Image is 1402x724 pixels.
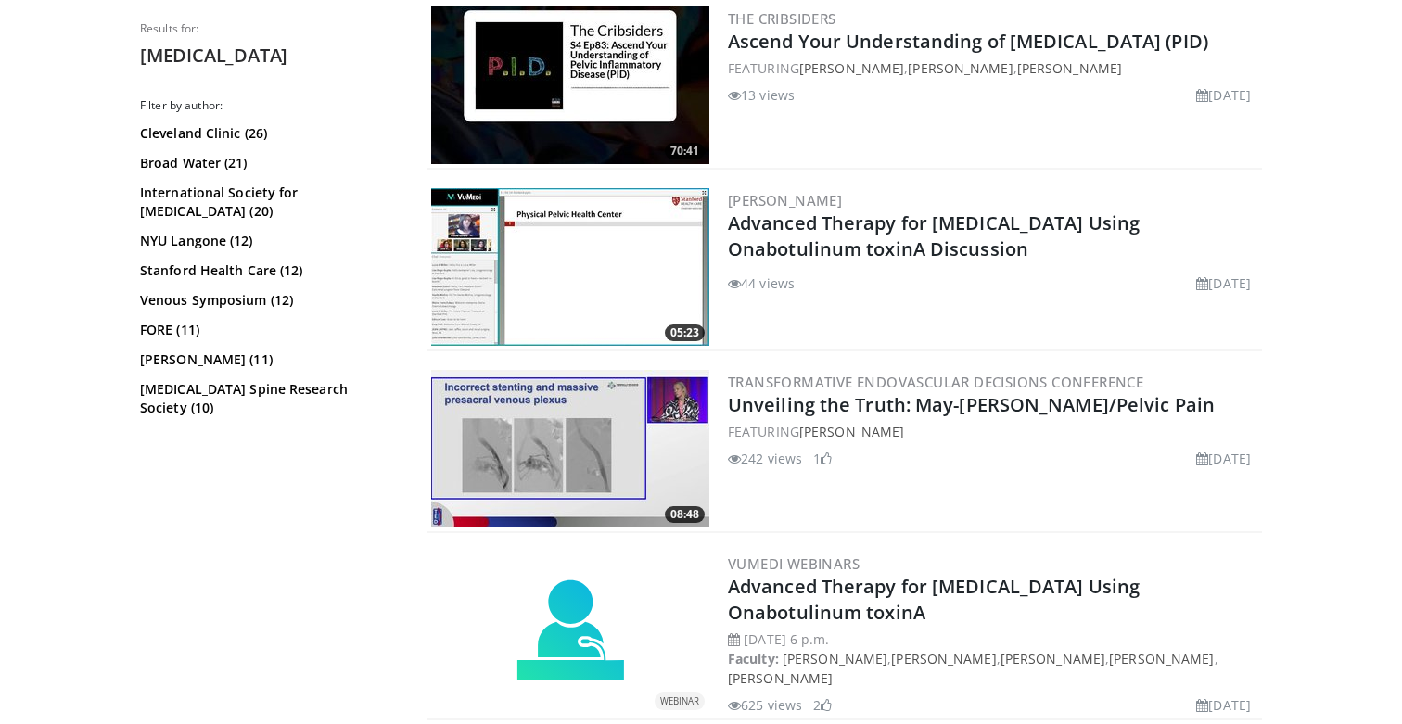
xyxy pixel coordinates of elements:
[728,29,1208,54] a: Ascend Your Understanding of [MEDICAL_DATA] (PID)
[140,261,395,280] a: Stanford Health Care (12)
[728,191,842,210] a: [PERSON_NAME]
[728,85,795,105] li: 13 views
[728,650,779,667] strong: Faculty:
[140,44,400,68] h2: [MEDICAL_DATA]
[728,695,802,715] li: 625 views
[813,695,832,715] li: 2
[728,449,802,468] li: 242 views
[140,184,395,221] a: International Society for [MEDICAL_DATA] (20)
[140,291,395,310] a: Venous Symposium (12)
[728,669,833,687] a: [PERSON_NAME]
[1196,449,1251,468] li: [DATE]
[728,392,1215,417] a: Unveiling the Truth: May-[PERSON_NAME]/Pelvic Pain
[1196,695,1251,715] li: [DATE]
[431,370,709,527] img: 49d24950-87f3-4aa5-97fa-9a6d81416951.300x170_q85_crop-smart_upscale.jpg
[728,210,1140,261] a: Advanced Therapy for [MEDICAL_DATA] Using Onabotulinum toxinA Discussion
[1196,85,1251,105] li: [DATE]
[728,273,795,293] li: 44 views
[728,554,860,573] a: VuMedi Webinars
[728,373,1143,391] a: Transformative Endovascular Decisions Conference
[660,695,699,707] small: WEBINAR
[665,143,705,159] span: 70:41
[908,59,1013,77] a: [PERSON_NAME]
[1001,650,1105,667] a: [PERSON_NAME]
[728,58,1258,78] div: FEATURING , ,
[813,449,832,468] li: 1
[140,321,395,339] a: FORE (11)
[783,650,887,667] a: [PERSON_NAME]
[140,21,400,36] p: Results for:
[728,629,1258,715] div: , , , ,
[728,422,1258,441] div: FEATURING
[140,350,395,369] a: [PERSON_NAME] (11)
[140,380,395,417] a: [MEDICAL_DATA] Spine Research Society (10)
[140,124,395,143] a: Cleveland Clinic (26)
[431,578,709,689] a: WEBINAR
[891,650,996,667] a: [PERSON_NAME]
[431,6,709,164] a: 70:41
[431,188,709,346] img: b4200145-56d0-4bd1-986c-a893d7f8eaec.300x170_q85_crop-smart_upscale.jpg
[744,630,829,648] time: [DATE] 6 p.m.
[1017,59,1122,77] a: [PERSON_NAME]
[431,370,709,527] a: 08:48
[799,423,904,440] a: [PERSON_NAME]
[140,232,395,250] a: NYU Langone (12)
[1196,273,1251,293] li: [DATE]
[728,9,836,28] a: The Cribsiders
[431,188,709,346] a: 05:23
[515,578,626,689] img: webinar.svg
[665,506,705,523] span: 08:48
[799,59,904,77] a: [PERSON_NAME]
[140,154,395,172] a: Broad Water (21)
[431,6,709,164] img: a3147dda-d5f7-4687-ad2c-01f0277de258.300x170_q85_crop-smart_upscale.jpg
[140,98,400,113] h3: Filter by author:
[728,574,1140,625] a: Advanced Therapy for [MEDICAL_DATA] Using Onabotulinum toxinA
[665,324,705,341] span: 05:23
[1109,650,1214,667] a: [PERSON_NAME]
